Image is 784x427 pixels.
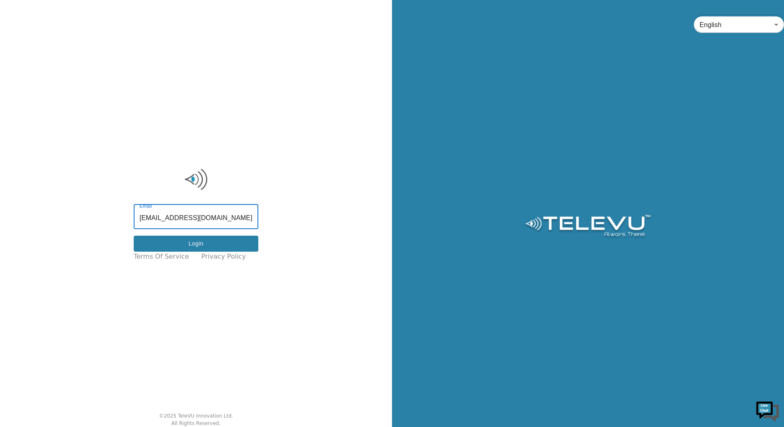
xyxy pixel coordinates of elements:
div: English [694,13,784,36]
div: All Rights Reserved. [171,420,221,427]
img: Chat Widget [755,398,780,423]
img: Logo [524,215,652,239]
a: Privacy Policy [201,252,246,262]
a: Terms of Service [134,252,189,262]
div: © 2025 TeleVU Innovation Ltd. [159,412,233,420]
button: Login [134,236,258,252]
img: Logo [134,167,258,192]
